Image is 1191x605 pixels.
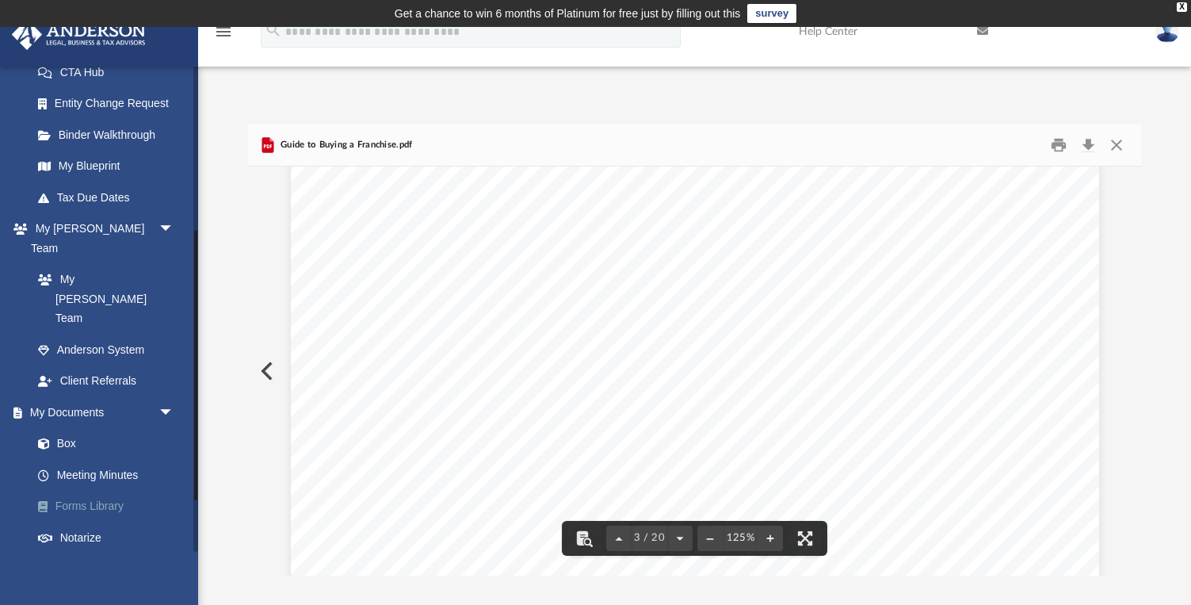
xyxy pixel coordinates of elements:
[248,167,1142,576] div: Document Viewer
[1155,20,1179,43] img: User Pic
[22,264,182,335] a: My [PERSON_NAME] Team
[158,213,190,246] span: arrow_drop_down
[214,22,233,41] i: menu
[697,521,723,556] button: Zoom out
[567,521,601,556] button: Toggle findbar
[632,521,668,556] button: 3 / 20
[758,521,783,556] button: Zoom in
[22,428,190,460] a: Box
[22,459,198,491] a: Meeting Minutes
[22,88,198,120] a: Entity Change Request
[11,396,198,428] a: My Documentsarrow_drop_down
[395,4,741,23] div: Get a chance to win 6 months of Platinum for free just by filling out this
[22,182,198,213] a: Tax Due Dates
[723,533,758,543] div: Current zoom level
[22,491,198,523] a: Forms Library
[22,151,190,182] a: My Blueprint
[606,521,632,556] button: Previous page
[248,124,1142,576] div: Preview
[22,56,198,88] a: CTA Hub
[22,119,198,151] a: Binder Walkthrough
[1177,2,1187,12] div: close
[22,366,190,397] a: Client Referrals
[277,138,413,152] span: Guide to Buying a Franchise.pdf
[747,4,796,23] a: survey
[265,21,282,39] i: search
[788,521,823,556] button: Enter fullscreen
[1102,132,1131,157] button: Close
[248,167,1142,576] div: File preview
[667,521,693,556] button: Next page
[22,522,198,553] a: Notarize
[214,30,233,41] a: menu
[11,213,190,264] a: My [PERSON_NAME] Teamarrow_drop_down
[632,533,668,543] span: 3 / 20
[7,19,151,50] img: Anderson Advisors Platinum Portal
[1074,132,1102,157] button: Download
[158,396,190,429] span: arrow_drop_down
[248,349,283,393] button: Previous File
[22,334,190,366] a: Anderson System
[1043,132,1075,157] button: Print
